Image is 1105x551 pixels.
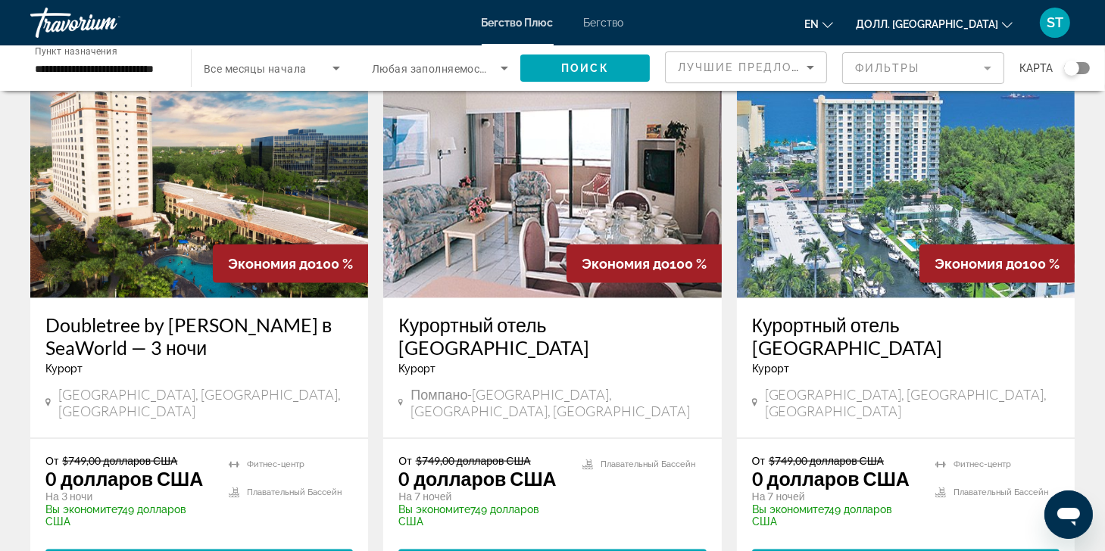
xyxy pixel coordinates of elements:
a: Курортный отель [GEOGRAPHIC_DATA] [752,313,1060,359]
a: Травориум [30,3,182,42]
a: Doubletree by [PERSON_NAME] в SeaWorld — 3 ночи [45,313,353,359]
div: 100 % [567,244,722,283]
span: От [398,454,411,467]
span: Все месяцы начала [204,63,306,75]
span: [GEOGRAPHIC_DATA], [GEOGRAPHIC_DATA], [GEOGRAPHIC_DATA] [58,386,353,419]
img: 2121E01L.jpg [737,56,1075,298]
span: Вы экономите [45,503,117,515]
img: 0766I01L.jpg [383,56,721,298]
span: Экономия до [935,256,1022,272]
button: Пользовательское меню [1035,7,1075,39]
span: Помпано-[GEOGRAPHIC_DATA], [GEOGRAPHIC_DATA], [GEOGRAPHIC_DATA] [410,386,706,419]
p: 749 долларов США [45,503,214,528]
p: На 7 ночей [752,490,920,503]
span: Курорт [398,363,435,375]
span: $749,00 долларов США [769,454,884,467]
span: Фитнес-центр [954,459,1011,469]
p: 0 долларов США [752,467,910,490]
span: Любая заполняемость [372,63,492,75]
p: 0 долларов США [398,467,556,490]
span: $749,00 долларов США [62,454,177,467]
span: Экономия до [228,256,316,272]
div: 100 % [213,244,368,283]
img: RM14E01X.jpg [30,56,368,298]
span: $749,00 долларов США [416,454,531,467]
span: Курорт [752,363,789,375]
iframe: Кнопка запуска окна обмена сообщениями [1044,490,1093,539]
p: 0 долларов США [45,467,203,490]
span: Поиск [561,62,609,74]
a: Бегство [584,17,624,29]
span: [GEOGRAPHIC_DATA], [GEOGRAPHIC_DATA], [GEOGRAPHIC_DATA] [765,386,1060,419]
span: en [804,18,819,30]
p: На 3 ночи [45,490,214,503]
span: От [45,454,58,467]
button: Изменить валюту [856,13,1013,35]
span: Долл. [GEOGRAPHIC_DATA] [856,18,998,30]
p: На 7 ночей [398,490,567,503]
span: Вы экономите [398,503,470,515]
button: Фильтр [842,51,1004,85]
span: Курорт [45,363,83,375]
a: Курортный отель [GEOGRAPHIC_DATA] [398,313,706,359]
span: Карта [1019,58,1053,79]
span: Лучшие Предложения [678,61,839,73]
span: Плавательный Бассейн [247,487,342,497]
span: Экономия до [582,256,670,272]
mat-select: Сортировать по [678,58,814,76]
span: ST [1047,15,1063,30]
a: Бегство Плюс [482,17,554,29]
div: 100 % [919,244,1075,283]
button: Изменить язык [804,13,833,35]
span: Плавательный Бассейн [954,487,1048,497]
span: Фитнес-центр [247,459,304,469]
p: 749 долларов США [398,503,567,528]
span: Пункт назначения [35,46,117,57]
button: Поиск [520,54,650,82]
span: От [752,454,765,467]
span: Вы экономите [752,503,824,515]
p: 749 долларов США [752,503,920,528]
span: Плавательный Бассейн [601,459,695,469]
